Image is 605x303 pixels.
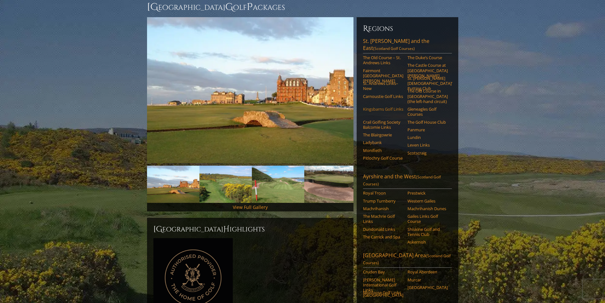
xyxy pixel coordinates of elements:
[407,227,448,237] a: Shiskine Golf and Tennis Club
[363,174,441,187] span: (Scotland Golf Courses)
[363,81,403,91] a: St. Andrews Links–New
[407,120,448,125] a: The Golf House Club
[223,224,230,234] span: H
[363,24,452,34] h6: Regions
[407,277,448,282] a: Murcar
[363,94,403,99] a: Carnoustie Golf Links
[233,204,268,210] a: View Full Gallery
[363,290,403,295] a: Montrose Golf Links
[407,190,448,196] a: Prestwick
[373,46,415,51] span: (Scotland Golf Courses)
[407,150,448,155] a: Scotscraig
[363,140,403,145] a: Ladybank
[247,1,253,13] span: P
[407,269,448,274] a: Royal Aberdeen
[363,190,403,196] a: Royal Troon
[363,120,403,130] a: Crail Golfing Society Balcomie Links
[363,132,403,137] a: The Blairgowrie
[153,224,347,234] h2: [GEOGRAPHIC_DATA] ighlights
[363,155,403,161] a: Pitlochry Golf Course
[363,269,403,274] a: Cruden Bay
[363,253,451,265] span: (Scotland Golf Courses)
[147,1,458,13] h1: [GEOGRAPHIC_DATA] olf ackages
[363,68,403,84] a: Fairmont [GEOGRAPHIC_DATA][PERSON_NAME]
[363,277,403,298] a: [PERSON_NAME] International Golf Links [GEOGRAPHIC_DATA]
[407,63,448,78] a: The Castle Course at [GEOGRAPHIC_DATA][PERSON_NAME]
[407,239,448,244] a: Askernish
[407,127,448,132] a: Panmure
[407,107,448,117] a: Gleneagles Golf Courses
[363,55,403,65] a: The Old Course – St. Andrews Links
[407,206,448,211] a: Machrihanish Dunes
[363,214,403,224] a: The Machrie Golf Links
[363,252,452,268] a: [GEOGRAPHIC_DATA] Area(Scotland Golf Courses)
[363,107,403,112] a: Kingsbarns Golf Links
[407,76,448,91] a: St. [PERSON_NAME] [DEMOGRAPHIC_DATA]’ Putting Club
[363,206,403,211] a: Machrihanish
[363,148,403,153] a: Monifieth
[363,173,452,189] a: Ayrshire and the West(Scotland Golf Courses)
[363,38,452,53] a: St. [PERSON_NAME] and the East(Scotland Golf Courses)
[363,234,403,239] a: The Carrick and Spa
[407,55,448,60] a: The Duke’s Course
[363,198,403,203] a: Trump Turnberry
[407,135,448,140] a: Lundin
[363,227,403,232] a: Dundonald Links
[407,142,448,148] a: Leven Links
[407,88,448,104] a: The Old Course in [GEOGRAPHIC_DATA] (the left-hand circuit)
[225,1,233,13] span: G
[407,198,448,203] a: Western Gailes
[407,285,448,290] a: [GEOGRAPHIC_DATA]
[407,214,448,224] a: Gailes Links Golf Course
